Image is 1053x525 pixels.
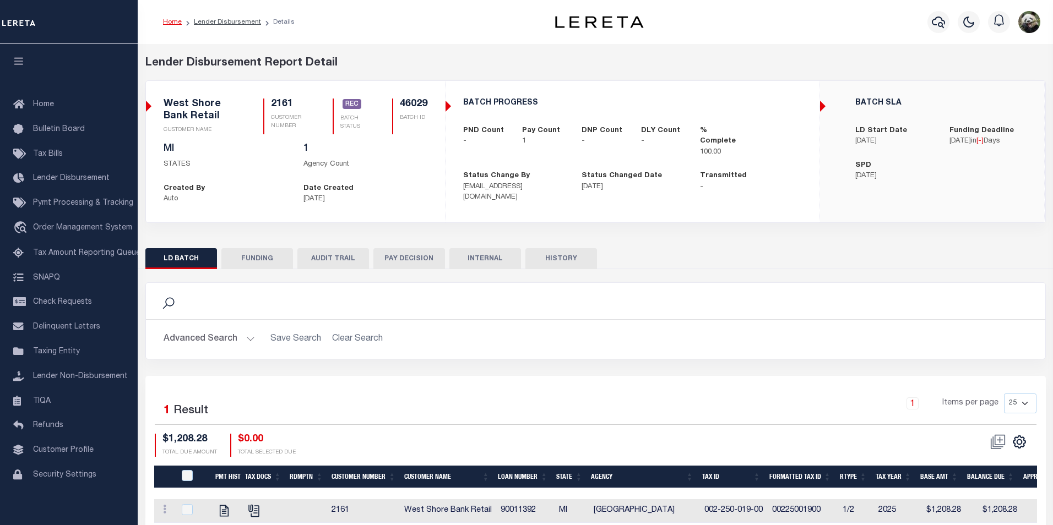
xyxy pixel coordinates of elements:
label: Created By [164,183,205,194]
span: Order Management System [33,224,132,232]
span: [DATE] [949,138,971,145]
td: West Shore Bank Retail [400,499,496,523]
span: Items per page [942,397,998,409]
span: SNAPQ [33,274,60,281]
div: Lender Disbursement Report Detail [145,55,1046,72]
span: Lender Non-Disbursement [33,373,128,380]
label: Funding Deadline [949,125,1014,136]
span: Status should not be "REC" to perform this action. [985,434,1011,450]
td: MI [555,499,589,523]
th: PayeePmtBatchStatus [175,466,211,488]
p: BATCH ID [400,114,427,122]
p: [DATE] [582,182,683,193]
a: Home [163,19,182,25]
p: TOTAL SELECTED DUE [238,449,296,457]
p: - [641,136,684,147]
h5: 1 [303,143,427,155]
h5: West Shore Bank Retail [164,99,237,122]
p: BATCH STATUS [340,114,365,131]
span: 1 [164,405,170,417]
img: logo-dark.svg [555,16,643,28]
button: PAY DECISION [373,248,445,269]
label: DNP Count [582,125,622,136]
a: REC [343,100,361,110]
th: Customer Number: activate to sort column ascending [327,466,400,488]
i: travel_explore [13,221,31,236]
p: 100.00 [700,147,743,158]
p: - [463,136,506,147]
span: Tax Amount Reporting Queue [33,249,140,257]
h5: BATCH SLA [855,99,1027,108]
p: [EMAIL_ADDRESS][DOMAIN_NAME] [463,182,565,203]
span: Bulletin Board [33,125,85,133]
th: RType: activate to sort column ascending [835,466,871,488]
td: 90011392 [496,499,555,523]
p: CUSTOMER NAME [164,126,237,134]
th: Rdmptn: activate to sort column ascending [285,466,327,488]
th: Tax Year: activate to sort column ascending [871,466,916,488]
th: Loan Number: activate to sort column ascending [493,466,552,488]
label: Transmitted [700,171,747,182]
th: &nbsp;&nbsp;&nbsp;&nbsp;&nbsp;&nbsp;&nbsp;&nbsp;&nbsp;&nbsp; [154,466,175,488]
p: [DATE] [855,171,933,182]
button: AUDIT TRAIL [297,248,369,269]
span: Taxing Entity [33,348,80,356]
td: 002-250-019-00 [700,499,768,523]
span: REC [343,99,361,109]
span: Security Settings [33,471,96,479]
p: TOTAL DUE AMOUNT [162,449,217,457]
p: in Days [949,136,1027,147]
p: CUSTOMER NUMBER [271,114,307,130]
th: Base Amt: activate to sort column ascending [916,466,963,488]
th: State: activate to sort column ascending [552,466,587,488]
label: Date Created [303,183,354,194]
button: INTERNAL [449,248,521,269]
h5: BATCH PROGRESS [463,99,802,108]
label: Status Change By [463,171,530,182]
span: Pymt Processing & Tracking [33,199,133,207]
td: $1,208.28 [919,499,965,523]
p: [DATE] [855,136,933,147]
label: Status Changed Date [582,171,662,182]
span: [ ] [976,138,984,145]
h5: 46029 [400,99,427,111]
label: Result [173,402,208,420]
h5: 2161 [271,99,307,111]
li: Details [261,17,295,27]
td: 2161 [327,499,400,523]
td: 1/2 [838,499,874,523]
p: - [700,182,802,193]
span: Check Requests [33,298,92,306]
label: LD Start Date [855,125,907,136]
span: TIQA [33,397,51,404]
td: 2025 [874,499,919,523]
p: - [582,136,625,147]
button: Advanced Search [164,329,255,350]
p: STATES [164,159,287,170]
p: [DATE] [303,194,427,205]
label: PND Count [463,125,504,136]
span: Delinquent Letters [33,323,100,331]
span: Tax Bills [33,150,63,158]
th: Balance Due: activate to sort column ascending [963,466,1019,488]
label: Pay Count [522,125,560,136]
label: SPD [855,160,871,171]
h5: MI [164,143,287,155]
h4: $1,208.28 [162,434,217,446]
p: 1 [522,136,565,147]
p: Auto [164,194,287,205]
a: 1 [907,397,919,409]
td: [GEOGRAPHIC_DATA] [589,499,700,523]
span: Refunds [33,422,63,429]
th: Pmt Hist [211,466,241,488]
th: Agency: activate to sort column ascending [587,466,697,488]
button: HISTORY [525,248,597,269]
th: Tax Docs: activate to sort column ascending [241,466,286,488]
th: Customer Name: activate to sort column ascending [400,466,493,488]
button: FUNDING [221,248,293,269]
th: Tax Id: activate to sort column ascending [698,466,765,488]
h4: $0.00 [238,434,296,446]
button: LD BATCH [145,248,217,269]
a: Lender Disbursement [194,19,261,25]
